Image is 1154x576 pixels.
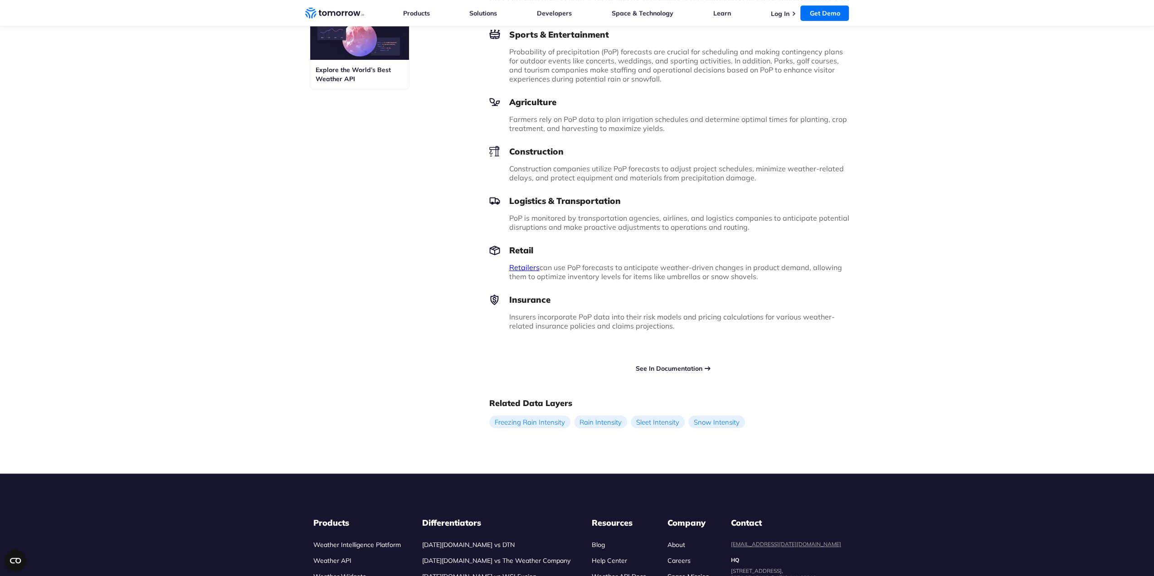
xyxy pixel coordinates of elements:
h3: Agriculture [489,97,849,107]
a: Rain Intensity [574,416,627,428]
h3: Logistics & Transportation [489,195,849,206]
a: [DATE][DOMAIN_NAME] vs DTN [422,541,515,549]
a: Explore the World’s Best Weather API [310,19,409,89]
h3: Insurance [489,294,849,305]
h3: Sports & Entertainment [489,29,849,40]
a: Careers [667,557,691,565]
h3: Differentiators [422,518,570,528]
span: Construction companies utilize PoP forecasts to adjust project schedules, minimize weather-relate... [509,164,844,182]
a: Retailers [509,263,540,272]
a: About [667,541,685,549]
h3: Resources [592,518,646,528]
a: Sleet Intensity [631,416,685,428]
a: Home link [305,6,364,20]
dt: HQ [731,557,841,564]
button: Open CMP widget [5,550,26,571]
a: See In Documentation [636,364,702,373]
a: Log In [770,10,789,18]
a: Weather API [313,557,351,565]
span: Farmers rely on PoP data to plan irrigation schedules and determine optimal times for planting, c... [509,115,847,133]
a: Products [403,9,430,17]
a: Learn [713,9,731,17]
span: Insurers incorporate PoP data into their risk models and pricing calculations for various weather... [509,312,835,330]
span: Probability of precipitation (PoP) forecasts are crucial for scheduling and making contingency pl... [509,47,843,83]
a: Weather Intelligence Platform [313,541,401,549]
a: Snow Intensity [688,416,745,428]
h3: Construction [489,146,849,157]
a: Get Demo [800,5,849,21]
a: Developers [537,9,572,17]
a: [EMAIL_ADDRESS][DATE][DOMAIN_NAME] [731,541,841,547]
a: Freezing Rain Intensity [489,416,570,428]
dt: Contact [731,518,841,528]
span: PoP is monitored by transportation agencies, airlines, and logistics companies to anticipate pote... [509,213,849,232]
h3: Retail [489,245,849,256]
a: [DATE][DOMAIN_NAME] vs The Weather Company [422,557,570,565]
h3: Company [667,518,709,528]
h3: Products [313,518,401,528]
span: can use PoP forecasts to anticipate weather-driven changes in product demand, allowing them to op... [509,263,842,281]
a: Blog [592,541,605,549]
a: Solutions [469,9,497,17]
a: Space & Technology [612,9,673,17]
a: Help Center [592,557,627,565]
h2: Related Data Layers [489,398,849,409]
h3: Explore the World’s Best Weather API [316,65,404,83]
